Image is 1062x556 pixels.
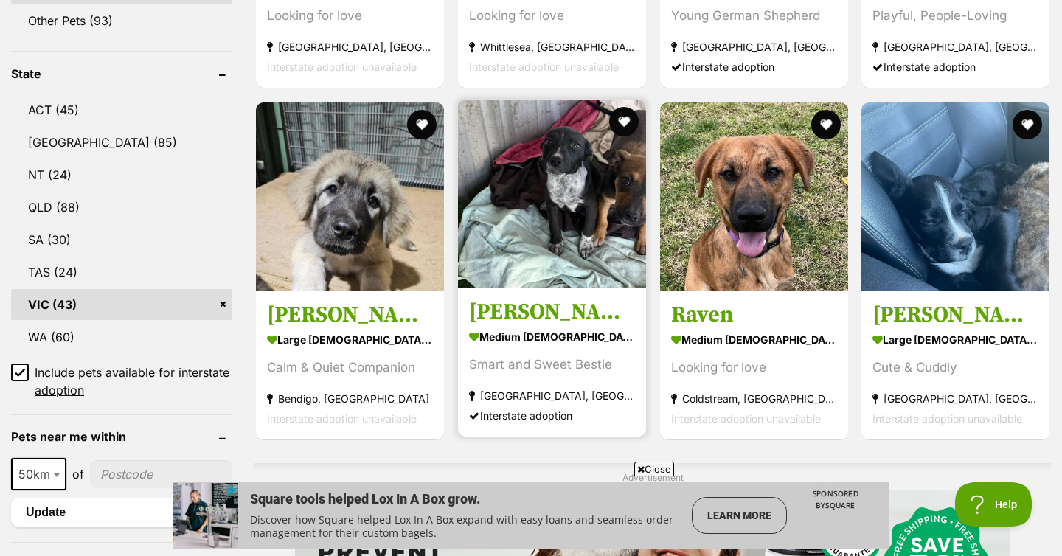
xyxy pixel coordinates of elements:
a: [PERSON_NAME] medium [DEMOGRAPHIC_DATA] Dog Smart and Sweet Bestie [GEOGRAPHIC_DATA], [GEOGRAPHIC... [458,287,646,437]
div: Looking for love [671,358,837,378]
a: ACT (45) [11,94,232,125]
header: Pets near me within [11,430,232,443]
h3: Raven [671,301,837,329]
button: favourite [1013,110,1042,139]
strong: large [DEMOGRAPHIC_DATA] Dog [872,329,1038,350]
button: favourite [407,110,437,139]
span: of [72,465,84,483]
img: Raven - German Shepherd Dog [660,102,848,291]
a: Raven medium [DEMOGRAPHIC_DATA] Dog Looking for love Coldstream, [GEOGRAPHIC_DATA] Interstate ado... [660,290,848,439]
button: favourite [811,110,840,139]
div: Smart and Sweet Bestie [469,355,635,375]
span: Close [634,462,674,476]
button: favourite [609,107,639,136]
a: QLD (88) [11,192,232,223]
h3: [PERSON_NAME] [267,301,433,329]
span: Include pets available for interstate adoption [35,364,232,399]
strong: large [DEMOGRAPHIC_DATA] Dog [267,329,433,350]
a: Include pets available for interstate adoption [11,364,232,399]
a: VIC (43) [11,289,232,320]
strong: medium [DEMOGRAPHIC_DATA] Dog [671,329,837,350]
h3: [PERSON_NAME] [872,301,1038,329]
strong: [GEOGRAPHIC_DATA], [GEOGRAPHIC_DATA] [267,38,433,58]
span: 50km [13,464,65,484]
div: Looking for love [267,7,433,27]
div: Interstate adoption [671,58,837,77]
strong: medium [DEMOGRAPHIC_DATA] Dog [469,326,635,347]
strong: [GEOGRAPHIC_DATA], [GEOGRAPHIC_DATA] [469,386,635,406]
img: Osa - Maremma Sheepdog x Mixed breed Dog [256,102,444,291]
a: [GEOGRAPHIC_DATA] (85) [11,127,232,158]
a: WA (60) [11,322,232,352]
input: postcode [90,460,232,488]
img: Dee Reynolds - Staffordshire Bull Terrier Dog [861,102,1049,291]
strong: Whittlesea, [GEOGRAPHIC_DATA] [469,38,635,58]
strong: Coldstream, [GEOGRAPHIC_DATA] [671,389,837,409]
iframe: Help Scout Beacon - Open [955,482,1032,527]
strong: [GEOGRAPHIC_DATA], [GEOGRAPHIC_DATA] [671,38,837,58]
div: Interstate adoption [872,58,1038,77]
div: Young German Shepherd [671,7,837,27]
a: TAS (24) [11,257,232,288]
span: Interstate adoption unavailable [267,412,417,425]
strong: [GEOGRAPHIC_DATA], [GEOGRAPHIC_DATA] [872,38,1038,58]
a: SA (30) [11,224,232,255]
iframe: Advertisement [173,482,889,549]
strong: Bendigo, [GEOGRAPHIC_DATA] [267,389,433,409]
span: Interstate adoption unavailable [469,61,619,74]
a: [PERSON_NAME] large [DEMOGRAPHIC_DATA] Dog Cute & Cuddly [GEOGRAPHIC_DATA], [GEOGRAPHIC_DATA] Int... [861,290,1049,439]
a: [PERSON_NAME] large [DEMOGRAPHIC_DATA] Dog Calm & Quiet Companion Bendigo, [GEOGRAPHIC_DATA] Inte... [256,290,444,439]
div: Cute & Cuddly [872,358,1038,378]
div: Playful, People-Loving [872,7,1038,27]
a: NT (24) [11,159,232,190]
span: Interstate adoption unavailable [872,412,1022,425]
a: Other Pets (93) [11,5,232,36]
img: Louise - Australian Kelpie x Australian Cattle Dog [458,100,646,288]
div: Calm & Quiet Companion [267,358,433,378]
strong: [GEOGRAPHIC_DATA], [GEOGRAPHIC_DATA] [872,389,1038,409]
div: Looking for love [469,7,635,27]
button: Update [11,498,229,527]
span: Interstate adoption unavailable [671,412,821,425]
div: Interstate adoption [469,406,635,425]
h3: [PERSON_NAME] [469,298,635,326]
header: State [11,67,232,80]
span: Interstate adoption unavailable [267,61,417,74]
span: 50km [11,458,66,490]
